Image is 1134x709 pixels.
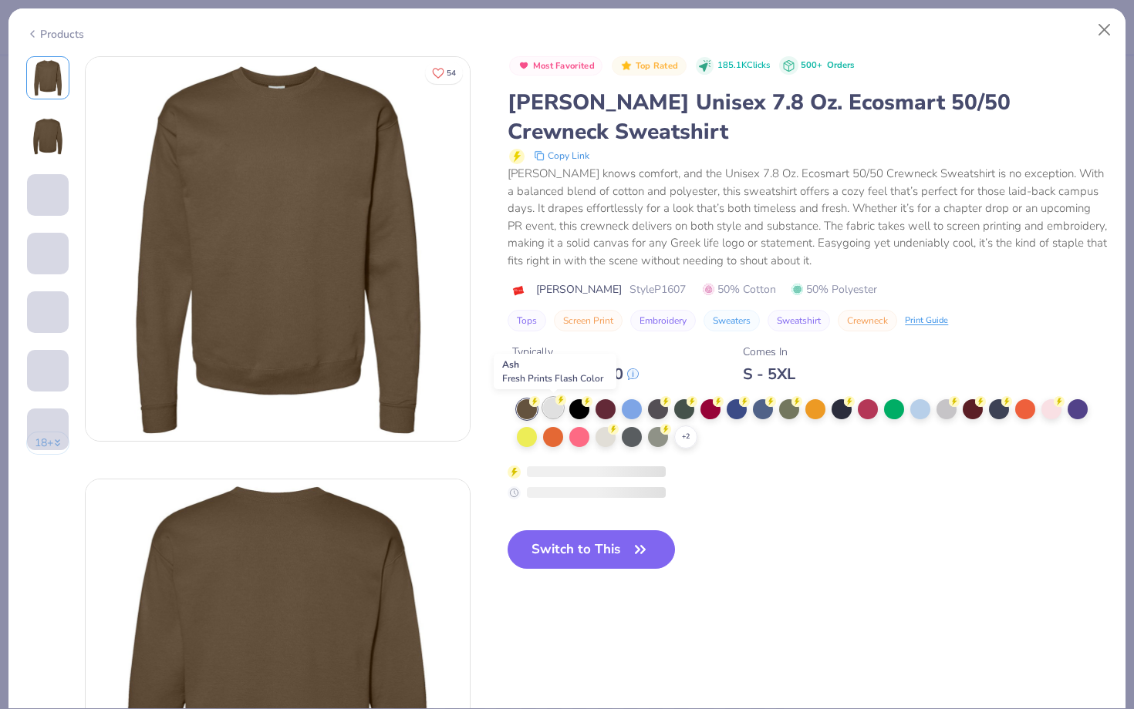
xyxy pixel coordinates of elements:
[717,59,770,72] span: 185.1K Clicks
[791,281,877,297] span: 50% Polyester
[502,372,603,385] span: Fresh Prints Flash Color
[508,310,546,331] button: Tops
[86,57,470,441] img: Front
[27,450,29,492] img: User generated content
[768,310,830,331] button: Sweatshirt
[494,354,616,389] div: Ash
[827,59,854,71] span: Orders
[703,281,776,297] span: 50% Cotton
[743,365,795,384] div: S - 5XL
[629,281,686,297] span: Style P1607
[447,69,456,77] span: 54
[26,432,70,455] button: 18+
[29,59,66,96] img: Front
[512,344,639,360] div: Typically
[27,333,29,375] img: User generated content
[529,146,594,165] button: copy to clipboard
[536,281,622,297] span: [PERSON_NAME]
[509,56,602,76] button: Badge Button
[27,274,29,316] img: User generated content
[29,118,66,155] img: Back
[26,26,84,42] div: Products
[1090,15,1119,45] button: Close
[508,530,675,569] button: Switch to This
[704,310,760,331] button: Sweaters
[533,62,595,70] span: Most Favorited
[801,59,854,72] div: 500+
[554,310,623,331] button: Screen Print
[636,62,679,70] span: Top Rated
[508,165,1108,269] div: [PERSON_NAME] knows comfort, and the Unisex 7.8 Oz. Ecosmart 50/50 Crewneck Sweatshirt is no exce...
[905,314,948,328] div: Print Guide
[630,310,696,331] button: Embroidery
[425,62,463,84] button: Like
[743,344,795,360] div: Comes In
[27,216,29,257] img: User generated content
[838,310,897,331] button: Crewneck
[508,88,1108,146] div: [PERSON_NAME] Unisex 7.8 Oz. Ecosmart 50/50 Crewneck Sweatshirt
[27,391,29,433] img: User generated content
[508,284,528,297] img: brand logo
[620,59,633,72] img: Top Rated sort
[682,432,690,442] span: + 2
[612,56,686,76] button: Badge Button
[518,59,530,72] img: Most Favorited sort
